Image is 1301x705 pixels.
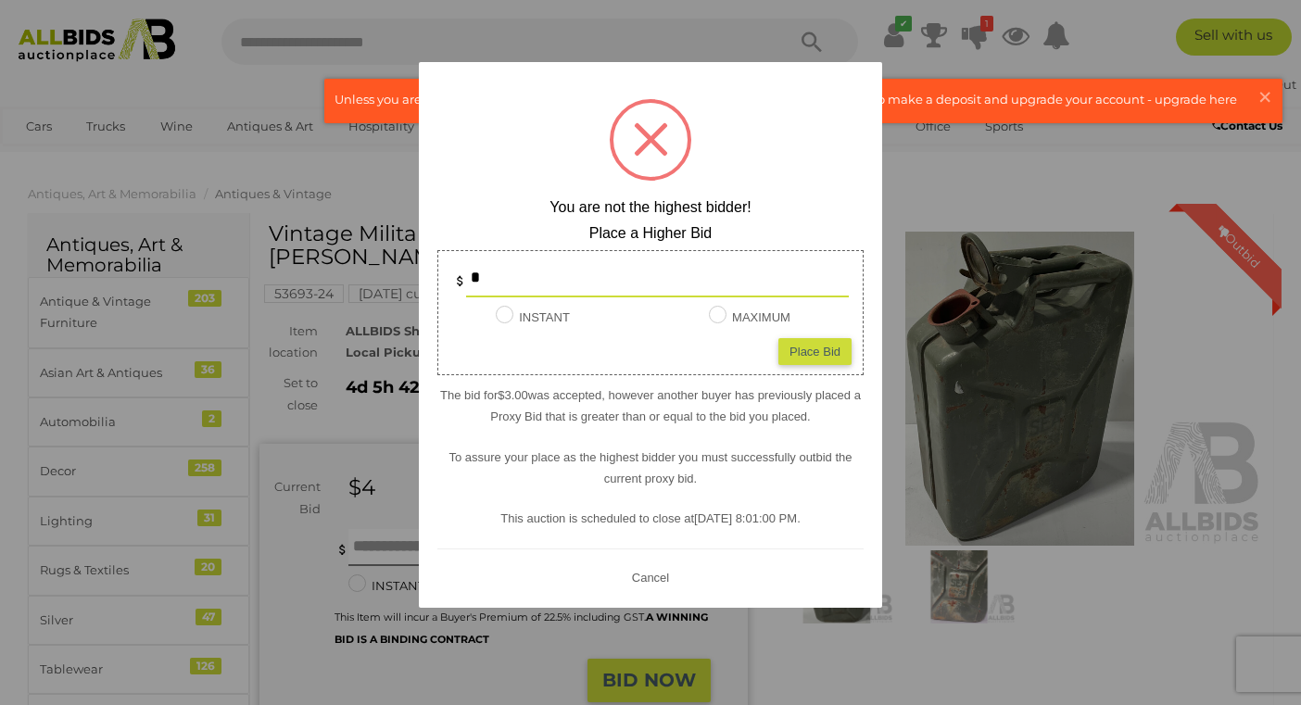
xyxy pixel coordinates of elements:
label: INSTANT [496,307,570,328]
h2: You are not the highest bidder! [437,199,864,216]
span: × [1257,79,1273,115]
span: $3.00 [498,387,528,401]
p: This auction is scheduled to close at . [437,508,864,529]
p: To assure your place as the highest bidder you must successfully outbid the current proxy bid. [437,446,864,489]
p: The bid for was accepted, however another buyer has previously placed a Proxy Bid that is greater... [437,384,864,427]
h2: Place a Higher Bid [437,224,864,241]
div: Place Bid [778,337,852,364]
span: [DATE] 8:01:00 PM [694,511,797,525]
label: MAXIMUM [709,307,790,328]
button: Cancel [626,565,675,588]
